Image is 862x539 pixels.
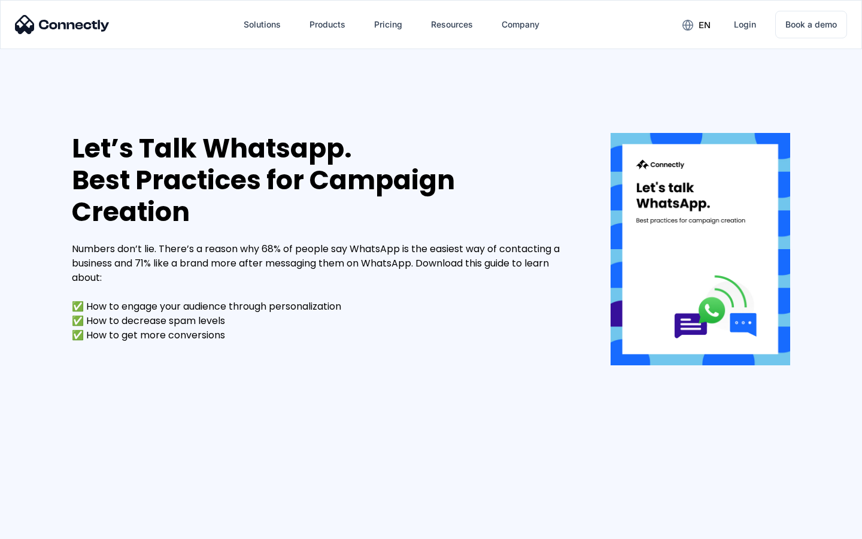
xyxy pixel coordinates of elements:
ul: Language list [24,518,72,535]
aside: Language selected: English [12,518,72,535]
a: Login [724,10,766,39]
img: Connectly Logo [15,15,110,34]
a: Book a demo [775,11,847,38]
div: Resources [431,16,473,33]
div: Let’s Talk Whatsapp. Best Practices for Campaign Creation [72,133,575,228]
div: en [699,17,711,34]
div: Company [502,16,539,33]
div: Products [309,16,345,33]
a: Pricing [365,10,412,39]
div: Solutions [244,16,281,33]
div: Pricing [374,16,402,33]
div: Numbers don’t lie. There’s a reason why 68% of people say WhatsApp is the easiest way of contacti... [72,242,575,343]
div: Login [734,16,756,33]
